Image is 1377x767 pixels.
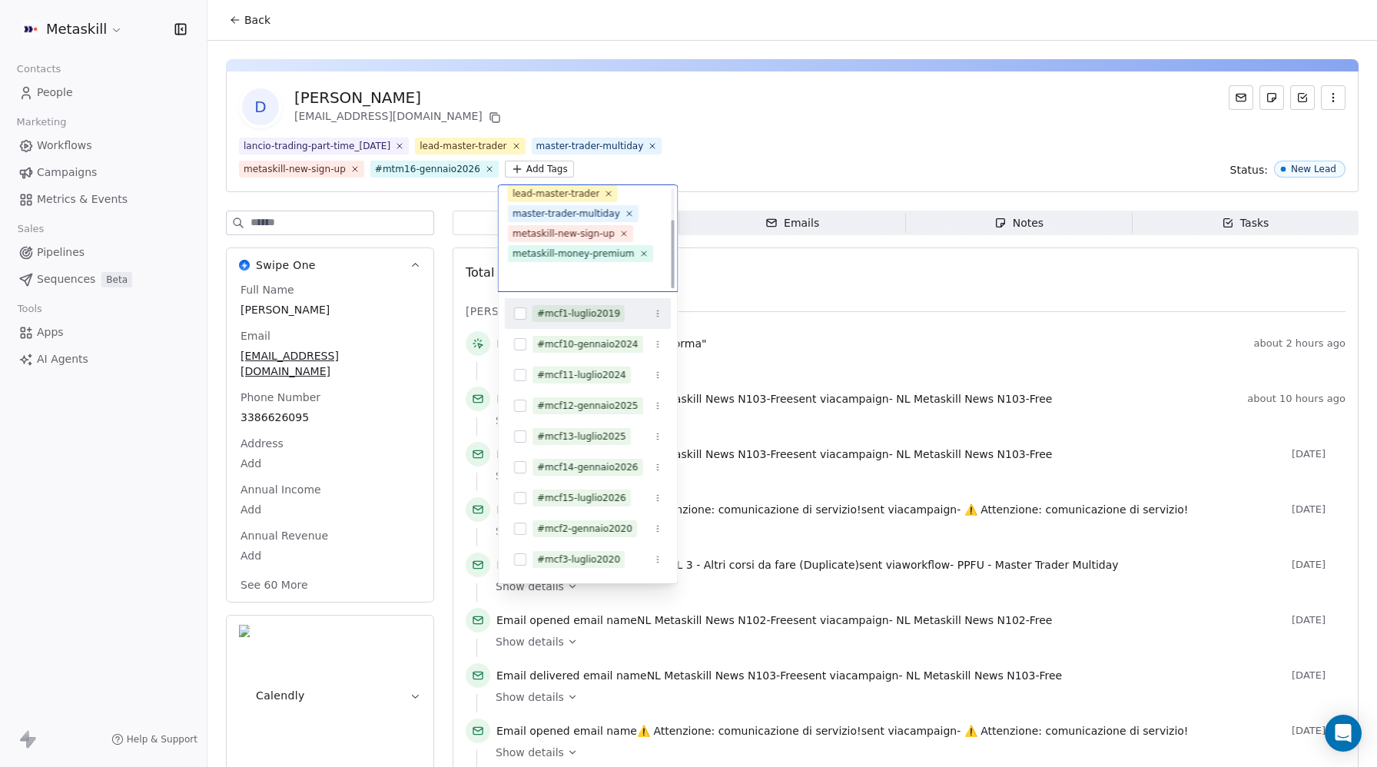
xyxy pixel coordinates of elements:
div: #mcf2-gennaio2020 [537,522,632,536]
div: #mcf11-luglio2024 [537,368,626,382]
div: lead-master-trader [513,187,599,201]
div: #mcf15-luglio2026 [537,491,626,505]
div: #mcf12-gennaio2025 [537,399,639,413]
div: master-trader-multiday [513,207,620,221]
div: #mcf14-gennaio2026 [537,460,639,474]
div: #mcf10-gennaio2024 [537,337,639,351]
div: #mcf3-luglio2020 [537,553,620,566]
div: #mcf13-luglio2025 [537,430,626,443]
div: metaskill-new-sign-up [513,227,615,241]
div: metaskill-money-premium [513,247,635,261]
div: #mcf1-luglio2019 [537,307,620,320]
